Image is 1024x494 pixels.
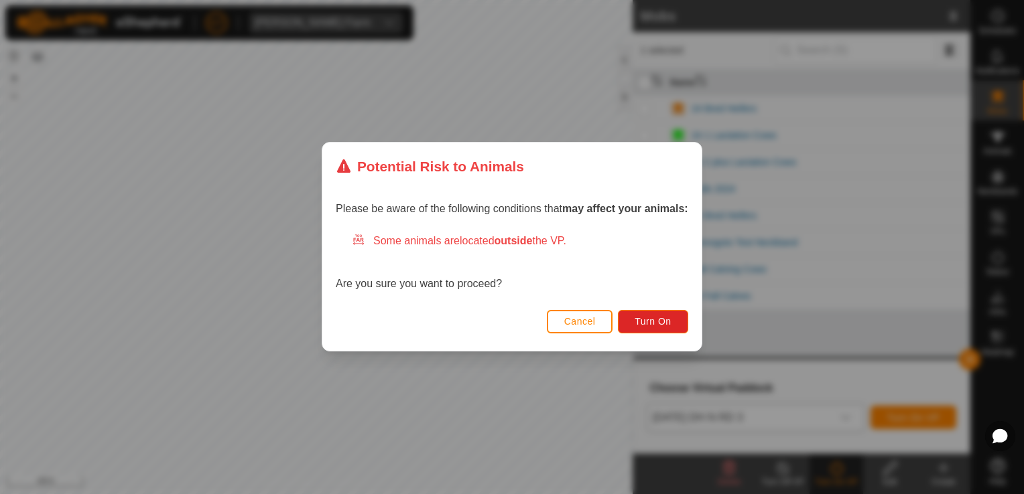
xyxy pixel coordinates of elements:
div: Potential Risk to Animals [336,156,524,177]
span: Cancel [564,317,596,327]
div: Are you sure you want to proceed? [336,234,688,293]
span: Please be aware of the following conditions that [336,203,688,215]
button: Cancel [547,310,613,333]
strong: outside [495,236,533,247]
span: Turn On [635,317,671,327]
span: located the VP. [460,236,566,247]
div: Some animals are [352,234,688,250]
button: Turn On [619,310,688,333]
strong: may affect your animals: [562,203,688,215]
